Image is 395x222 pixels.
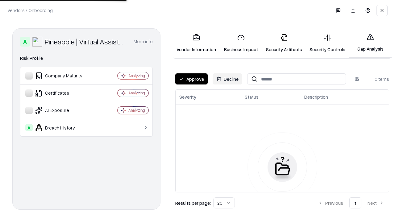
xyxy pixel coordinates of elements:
a: Vendor Information [173,29,220,58]
div: Status [245,94,259,100]
div: A [25,124,33,131]
button: Approve [175,73,208,84]
p: Vendors / Onboarding [7,7,53,14]
div: A [20,37,30,47]
div: AI Exposure [25,107,99,114]
div: Breach History [25,124,99,131]
a: Business Impact [220,29,262,58]
div: Certificates [25,89,99,97]
div: Analyzing [128,108,145,113]
div: Pineapple | Virtual Assistant Agency [45,37,126,47]
div: Description [304,94,328,100]
a: Security Artifacts [262,29,306,58]
button: More info [134,36,153,47]
nav: pagination [313,197,389,208]
div: Severity [179,94,196,100]
button: 1 [349,197,361,208]
div: Analyzing [128,73,145,78]
div: Risk Profile [20,55,153,62]
div: Analyzing [128,90,145,96]
div: 0 items [364,76,389,82]
p: Results per page: [175,200,211,206]
a: Gap Analysis [349,28,392,58]
div: Company Maturity [25,72,99,80]
img: Pineapple | Virtual Assistant Agency [32,37,42,47]
a: Security Controls [306,29,349,58]
button: Decline [213,73,242,84]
